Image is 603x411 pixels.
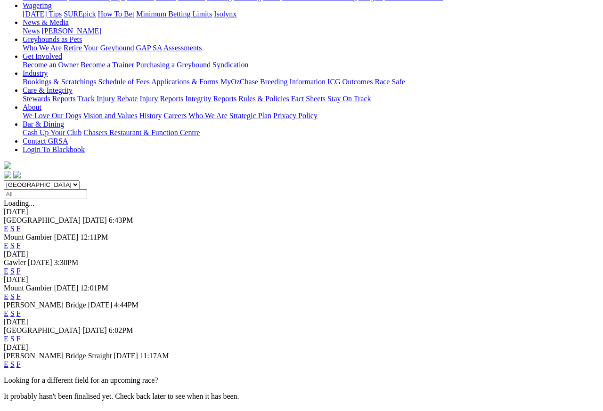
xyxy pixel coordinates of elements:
[23,10,62,18] a: [DATE] Tips
[4,292,8,300] a: E
[4,335,8,343] a: E
[327,95,371,103] a: Stay On Track
[4,216,81,224] span: [GEOGRAPHIC_DATA]
[82,216,107,224] span: [DATE]
[23,10,599,18] div: Wagering
[114,352,138,360] span: [DATE]
[10,242,15,250] a: S
[10,360,15,368] a: S
[98,78,149,86] a: Schedule of Fees
[64,44,134,52] a: Retire Your Greyhound
[54,233,79,241] span: [DATE]
[16,242,21,250] a: F
[136,10,212,18] a: Minimum Betting Limits
[23,27,40,35] a: News
[4,242,8,250] a: E
[4,275,599,284] div: [DATE]
[23,103,41,111] a: About
[136,61,211,69] a: Purchasing a Greyhound
[28,258,52,266] span: [DATE]
[16,360,21,368] a: F
[10,292,15,300] a: S
[114,301,139,309] span: 4:44PM
[23,129,599,137] div: Bar & Dining
[13,171,21,178] img: twitter.svg
[23,69,48,77] a: Industry
[4,284,52,292] span: Mount Gambier
[23,120,64,128] a: Bar & Dining
[16,335,21,343] a: F
[23,61,599,69] div: Get Involved
[375,78,405,86] a: Race Safe
[4,225,8,233] a: E
[327,78,373,86] a: ICG Outcomes
[151,78,219,86] a: Applications & Forms
[23,86,73,94] a: Care & Integrity
[98,10,135,18] a: How To Bet
[238,95,289,103] a: Rules & Policies
[4,233,52,241] span: Mount Gambier
[23,61,79,69] a: Become an Owner
[54,284,79,292] span: [DATE]
[188,112,228,120] a: Who We Are
[4,318,599,326] div: [DATE]
[23,27,599,35] div: News & Media
[214,10,236,18] a: Isolynx
[139,95,183,103] a: Injury Reports
[291,95,326,103] a: Fact Sheets
[4,343,599,352] div: [DATE]
[16,267,21,275] a: F
[4,199,34,207] span: Loading...
[23,52,62,60] a: Get Involved
[10,335,15,343] a: S
[4,392,239,400] partial: It probably hasn't been finalised yet. Check back later to see when it has been.
[4,301,86,309] span: [PERSON_NAME] Bridge
[273,112,318,120] a: Privacy Policy
[4,189,87,199] input: Select date
[220,78,258,86] a: MyOzChase
[4,258,26,266] span: Gawler
[23,44,62,52] a: Who We Are
[4,171,11,178] img: facebook.svg
[4,267,8,275] a: E
[23,78,599,86] div: Industry
[10,267,15,275] a: S
[136,44,202,52] a: GAP SA Assessments
[80,233,108,241] span: 12:11PM
[83,129,200,137] a: Chasers Restaurant & Function Centre
[4,208,599,216] div: [DATE]
[163,112,187,120] a: Careers
[77,95,138,103] a: Track Injury Rebate
[4,250,599,258] div: [DATE]
[16,225,21,233] a: F
[4,352,112,360] span: [PERSON_NAME] Bridge Straight
[23,145,85,153] a: Login To Blackbook
[4,309,8,317] a: E
[83,112,137,120] a: Vision and Values
[23,44,599,52] div: Greyhounds as Pets
[139,112,162,120] a: History
[88,301,113,309] span: [DATE]
[109,326,133,334] span: 6:02PM
[16,309,21,317] a: F
[23,95,75,103] a: Stewards Reports
[23,18,69,26] a: News & Media
[80,284,108,292] span: 12:01PM
[109,216,133,224] span: 6:43PM
[16,292,21,300] a: F
[229,112,271,120] a: Strategic Plan
[23,95,599,103] div: Care & Integrity
[23,112,599,120] div: About
[212,61,248,69] a: Syndication
[10,309,15,317] a: S
[10,225,15,233] a: S
[23,112,81,120] a: We Love Our Dogs
[23,78,96,86] a: Bookings & Scratchings
[4,161,11,169] img: logo-grsa-white.png
[4,376,599,385] p: Looking for a different field for an upcoming race?
[82,326,107,334] span: [DATE]
[4,326,81,334] span: [GEOGRAPHIC_DATA]
[81,61,134,69] a: Become a Trainer
[64,10,96,18] a: SUREpick
[185,95,236,103] a: Integrity Reports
